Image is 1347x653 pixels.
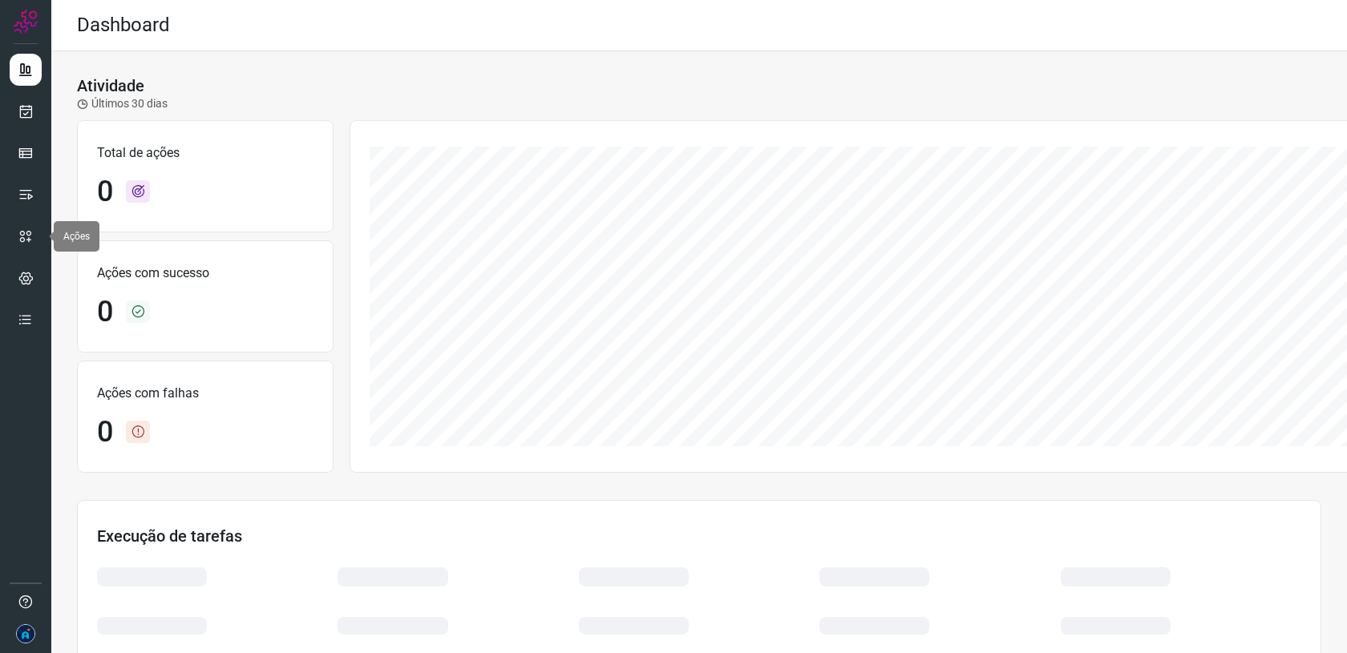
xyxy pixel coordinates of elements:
p: Total de ações [97,143,313,163]
h1: 0 [97,175,113,209]
span: Ações [63,231,90,242]
h1: 0 [97,295,113,329]
h3: Atividade [77,76,144,95]
p: Ações com falhas [97,384,313,403]
h2: Dashboard [77,14,170,37]
p: Últimos 30 dias [77,95,168,112]
h3: Execução de tarefas [97,526,1301,546]
img: Logo [14,10,38,34]
p: Ações com sucesso [97,264,313,283]
h1: 0 [97,415,113,449]
img: 610993b183bf89f8f88aaece183d4038.png [16,624,35,643]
